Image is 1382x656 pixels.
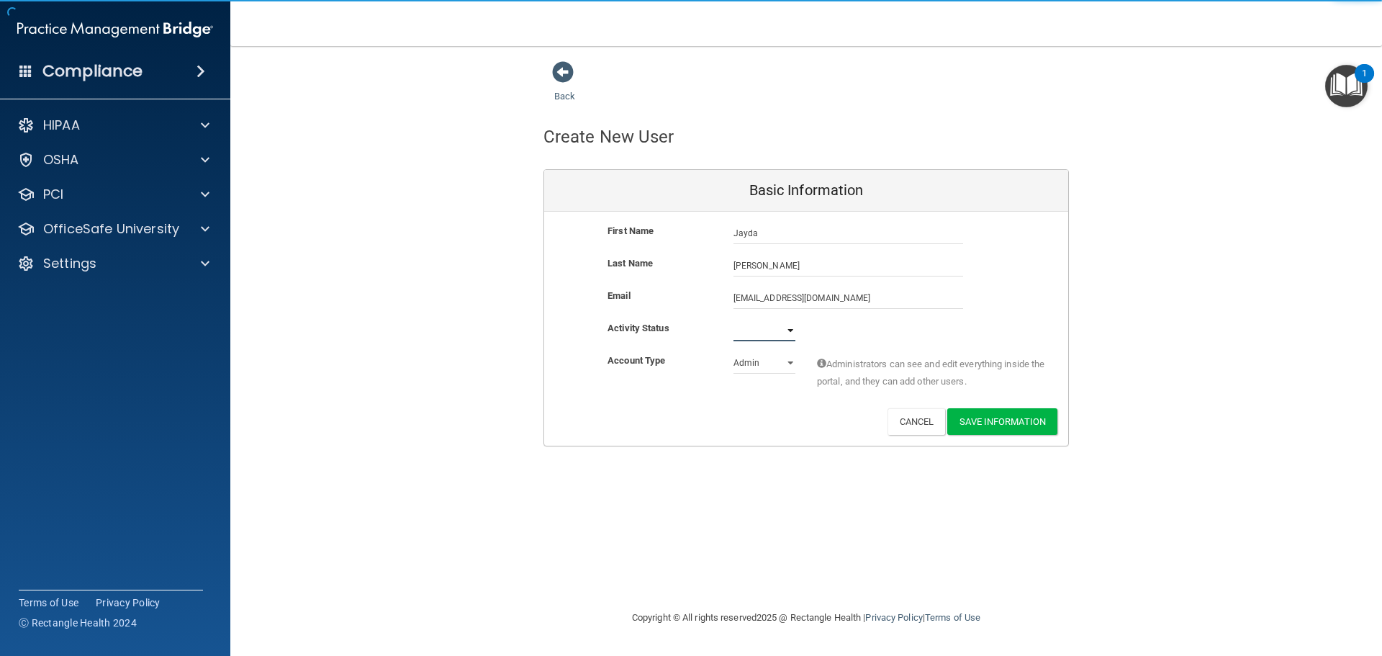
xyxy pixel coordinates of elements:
[43,220,179,238] p: OfficeSafe University
[1362,73,1367,92] div: 1
[19,616,137,630] span: Ⓒ Rectangle Health 2024
[817,356,1047,390] span: Administrators can see and edit everything inside the portal, and they can add other users.
[17,186,209,203] a: PCI
[544,170,1068,212] div: Basic Information
[96,596,161,610] a: Privacy Policy
[17,15,213,44] img: PMB logo
[554,73,575,102] a: Back
[17,151,209,169] a: OSHA
[865,612,922,623] a: Privacy Policy
[608,290,631,301] b: Email
[43,151,79,169] p: OSHA
[608,258,653,269] b: Last Name
[947,408,1057,435] button: Save Information
[43,255,96,272] p: Settings
[543,595,1069,641] div: Copyright © All rights reserved 2025 @ Rectangle Health | |
[43,186,63,203] p: PCI
[608,323,669,333] b: Activity Status
[43,117,80,134] p: HIPAA
[888,408,946,435] button: Cancel
[925,612,980,623] a: Terms of Use
[17,220,209,238] a: OfficeSafe University
[17,117,209,134] a: HIPAA
[608,355,665,366] b: Account Type
[42,61,143,81] h4: Compliance
[543,127,674,146] h4: Create New User
[19,596,78,610] a: Terms of Use
[17,255,209,272] a: Settings
[608,225,654,236] b: First Name
[1325,65,1368,107] button: Open Resource Center, 1 new notification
